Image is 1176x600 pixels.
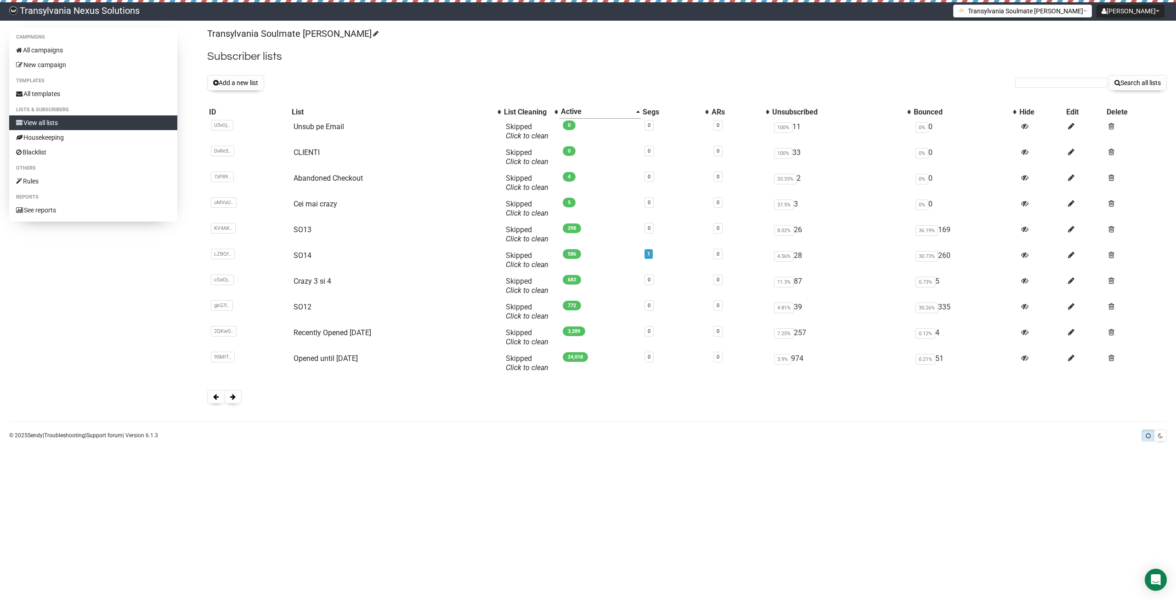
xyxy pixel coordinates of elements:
[506,131,548,140] a: Click to clean
[211,352,235,362] span: 95MfT..
[774,251,794,262] span: 4.56%
[717,225,719,231] a: 0
[774,122,792,133] span: 100%
[211,274,234,285] span: cSaOj..
[912,247,1018,273] td: 260
[912,350,1018,376] td: 51
[211,171,234,182] span: 7zP89..
[912,144,1018,170] td: 0
[207,28,377,39] a: Transylvania Soulmate [PERSON_NAME]
[717,277,719,283] a: 0
[211,326,237,337] span: 2QKwO..
[916,328,935,339] span: 0.12%
[28,432,43,439] a: Sendy
[770,350,912,376] td: 974
[506,234,548,243] a: Click to clean
[648,354,650,360] a: 0
[506,354,548,372] span: Skipped
[641,105,710,119] th: Segs: No sort applied, activate to apply an ascending sort
[774,354,791,365] span: 3.9%
[953,5,1092,17] button: Transylvania Soulmate [PERSON_NAME]
[9,430,158,440] p: © 2025 | | | Version 6.1.3
[502,105,559,119] th: List Cleaning: No sort applied, activate to apply an ascending sort
[506,174,548,192] span: Skipped
[9,43,177,57] a: All campaigns
[916,200,928,210] span: 0%
[290,105,503,119] th: List: No sort applied, activate to apply an ascending sort
[717,200,719,206] a: 0
[504,108,550,117] div: List Cleaning
[9,75,177,86] li: Templates
[9,57,177,72] a: New campaign
[648,328,650,334] a: 0
[561,107,632,116] div: Active
[648,148,650,154] a: 0
[1108,75,1167,91] button: Search all lists
[294,277,331,286] a: Crazy 3 si 4
[648,122,650,128] a: 0
[774,328,794,339] span: 7.25%
[772,108,903,117] div: Unsubscribed
[770,196,912,222] td: 3
[916,225,938,236] span: 36.19%
[211,249,235,259] span: LZBQf..
[506,200,548,217] span: Skipped
[292,108,493,117] div: List
[563,172,576,182] span: 4
[294,122,344,131] a: Unsub pe Email
[294,225,311,234] a: SO13
[563,352,588,362] span: 24,018
[1019,108,1063,117] div: Hide
[770,222,912,247] td: 26
[211,223,236,234] span: KV4AK..
[506,122,548,140] span: Skipped
[1064,105,1105,119] th: Edit: No sort applied, sorting is disabled
[9,130,177,145] a: Housekeeping
[506,183,548,192] a: Click to clean
[294,200,337,208] a: Cei mai crazy
[717,303,719,309] a: 0
[506,260,548,269] a: Click to clean
[9,145,177,160] a: Blacklist
[211,146,234,156] span: DvRe5..
[770,273,912,299] td: 87
[207,75,264,91] button: Add a new list
[506,148,548,166] span: Skipped
[9,163,177,174] li: Others
[563,146,576,156] span: 0
[44,432,85,439] a: Troubleshooting
[86,432,123,439] a: Support forum
[648,277,650,283] a: 0
[717,328,719,334] a: 0
[294,148,320,157] a: CLIENTI
[294,174,363,183] a: Abandoned Checkout
[774,277,794,287] span: 11.3%
[563,223,581,233] span: 298
[912,222,1018,247] td: 169
[294,354,358,363] a: Opened until [DATE]
[506,337,548,346] a: Click to clean
[1105,105,1167,119] th: Delete: No sort applied, sorting is disabled
[506,312,548,320] a: Click to clean
[774,174,797,184] span: 33.33%
[563,120,576,130] span: 0
[211,300,233,311] span: gkG7l..
[912,325,1018,350] td: 4
[506,157,548,166] a: Click to clean
[770,299,912,325] td: 39
[1018,105,1065,119] th: Hide: No sort applied, sorting is disabled
[506,251,548,269] span: Skipped
[506,363,548,372] a: Click to clean
[643,108,701,117] div: Segs
[648,225,650,231] a: 0
[648,174,650,180] a: 0
[912,105,1018,119] th: Bounced: No sort applied, activate to apply an ascending sort
[506,303,548,320] span: Skipped
[770,325,912,350] td: 257
[563,275,581,285] span: 683
[506,209,548,217] a: Click to clean
[207,48,1167,65] h2: Subscriber lists
[958,7,966,14] img: 1.png
[717,354,719,360] a: 0
[770,170,912,196] td: 2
